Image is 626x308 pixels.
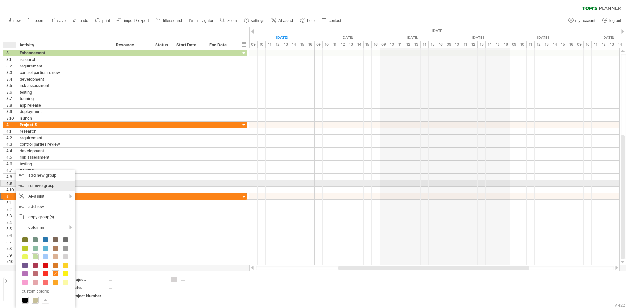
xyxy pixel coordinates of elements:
div: 3.4 [6,76,16,82]
div: 12 [274,41,282,48]
div: 13 [608,41,616,48]
div: 4.7 [6,167,16,173]
div: 12 [535,41,543,48]
div: 3.10 [6,115,16,121]
span: open [35,18,43,23]
div: 10 [518,41,527,48]
div: development [20,148,110,154]
a: save [49,16,67,25]
div: 10 [323,41,331,48]
div: 4.5 [6,154,16,160]
div: 15 [429,41,437,48]
div: 15 [298,41,306,48]
div: 5.1 [6,200,16,206]
div: testing [20,89,110,95]
div: 4.3 [6,141,16,147]
span: remove group [28,183,54,188]
div: Status [155,42,170,48]
a: undo [71,16,90,25]
div: Sunday, 5 October 2025 [445,34,510,41]
div: 10 [388,41,396,48]
div: Resource [116,42,148,48]
div: Start Date [176,42,202,48]
div: 16 [502,41,510,48]
div: 14 [551,41,559,48]
div: 11 [592,41,600,48]
div: 11 [461,41,469,48]
div: 12 [600,41,608,48]
a: open [26,16,45,25]
div: 5.2 [6,206,16,213]
a: log out [601,16,623,25]
a: my account [567,16,597,25]
a: AI assist [270,16,295,25]
div: 13 [412,41,421,48]
div: 3.8 [6,102,16,108]
div: 10 [584,41,592,48]
a: print [94,16,112,25]
div: 5.7 [6,239,16,245]
div: 3.5 [6,82,16,89]
div: Friday, 3 October 2025 [315,34,380,41]
div: 5.4 [6,219,16,226]
div: 16 [372,41,380,48]
div: 4 [6,122,16,128]
span: AI assist [278,18,293,23]
div: control parties review [20,69,110,76]
div: training [20,95,110,102]
div: 13 [282,41,290,48]
div: development [20,76,110,82]
div: 11 [331,41,339,48]
span: log out [609,18,621,23]
div: 4.10 [6,187,16,193]
div: 11 [396,41,404,48]
div: 3.3 [6,69,16,76]
span: my account [575,18,595,23]
div: 16 [437,41,445,48]
div: 5.10 [6,258,16,265]
a: import / export [115,16,151,25]
div: 4.4 [6,148,16,154]
div: risk assessment [20,154,110,160]
div: 5.5 [6,226,16,232]
span: contact [329,18,341,23]
div: 3.6 [6,89,16,95]
div: 5 [6,193,16,199]
a: help [298,16,317,25]
div: add new group [16,170,75,181]
div: 4.9 [6,180,16,186]
div: 4.1 [6,128,16,134]
div: 14 [486,41,494,48]
div: 12 [404,41,412,48]
div: Thursday, 2 October 2025 [249,34,315,41]
div: testing [20,161,110,167]
span: save [57,18,66,23]
div: 14 [616,41,624,48]
div: Add your own logo [3,277,64,301]
div: Project: [71,277,107,282]
div: 13 [543,41,551,48]
a: navigator [188,16,215,25]
div: 13 [347,41,355,48]
div: 14 [290,41,298,48]
div: app release [20,102,110,108]
div: 4.6 [6,161,16,167]
div: add row [16,201,75,212]
span: print [102,18,110,23]
div: 5.3 [6,213,16,219]
div: 13 [478,41,486,48]
a: settings [242,16,266,25]
div: .... [181,277,216,282]
div: 10 [453,41,461,48]
div: 09 [249,41,258,48]
a: contact [320,16,343,25]
div: .... [109,277,163,282]
div: .... [109,293,163,299]
span: help [307,18,315,23]
div: risk assessment [20,82,110,89]
a: new [5,16,22,25]
div: research [20,128,110,134]
a: zoom [218,16,239,25]
div: 12 [469,41,478,48]
div: Project Number [71,293,107,299]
